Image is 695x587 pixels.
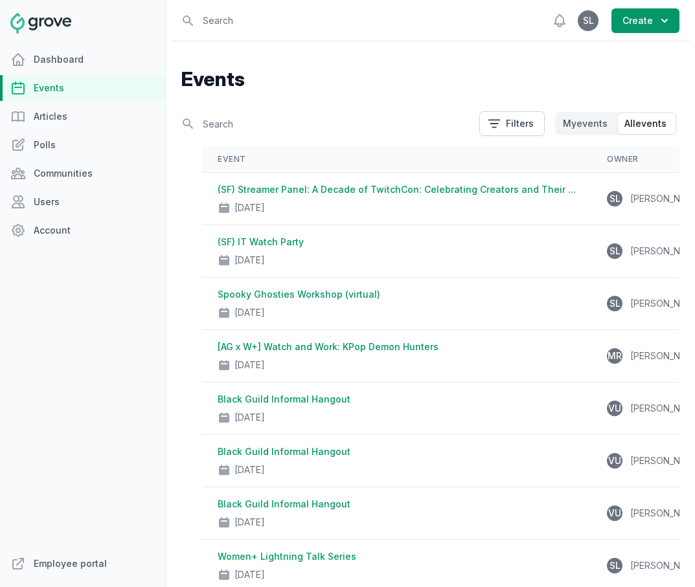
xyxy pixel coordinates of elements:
[610,299,621,308] span: SL
[583,16,594,25] span: SL
[608,404,621,413] span: VU
[578,10,598,31] button: SL
[234,463,265,476] div: [DATE]
[218,289,380,300] a: Spooky Ghosties Workshop (virtual)
[608,351,622,360] span: MR
[218,393,350,404] a: Black Guild Informal Hangout
[218,551,356,562] a: Women+ Lightning Talk Series
[234,516,265,529] div: [DATE]
[181,67,679,91] h1: Events
[10,13,71,34] img: Grove
[479,111,545,136] button: Filters
[234,568,265,581] div: [DATE]
[234,411,265,424] div: [DATE]
[624,117,667,130] span: All events
[234,254,265,267] div: [DATE]
[611,8,679,33] button: Create
[610,247,621,256] span: SL
[618,113,676,134] button: Allevents
[218,236,304,247] a: (SF) IT Watch Party
[218,341,439,352] a: [AG x W+] Watch and Work: KPop Demon Hunters
[556,113,617,134] button: Myevents
[608,509,621,518] span: VU
[202,146,591,173] th: Event
[563,117,608,130] span: My events
[181,113,472,135] input: Search
[234,201,265,214] div: [DATE]
[218,446,350,457] a: Black Guild Informal Hangout
[218,498,350,509] a: Black Guild Informal Hangout
[234,306,265,319] div: [DATE]
[218,184,576,195] a: (SF) Streamer Panel: A Decade of TwitchCon: Celebrating Creators and Their ...
[234,359,265,371] div: [DATE]
[608,456,621,465] span: VU
[610,194,621,203] span: SL
[610,561,621,570] span: SL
